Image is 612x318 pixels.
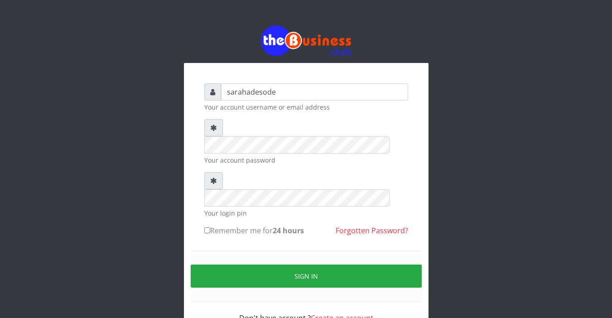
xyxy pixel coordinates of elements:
[191,265,422,288] button: Sign in
[336,226,408,236] a: Forgotten Password?
[204,102,408,112] small: Your account username or email address
[221,83,408,101] input: Username or email address
[204,227,210,233] input: Remember me for24 hours
[204,208,408,218] small: Your login pin
[273,226,304,236] b: 24 hours
[204,155,408,165] small: Your account password
[204,225,304,236] label: Remember me for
